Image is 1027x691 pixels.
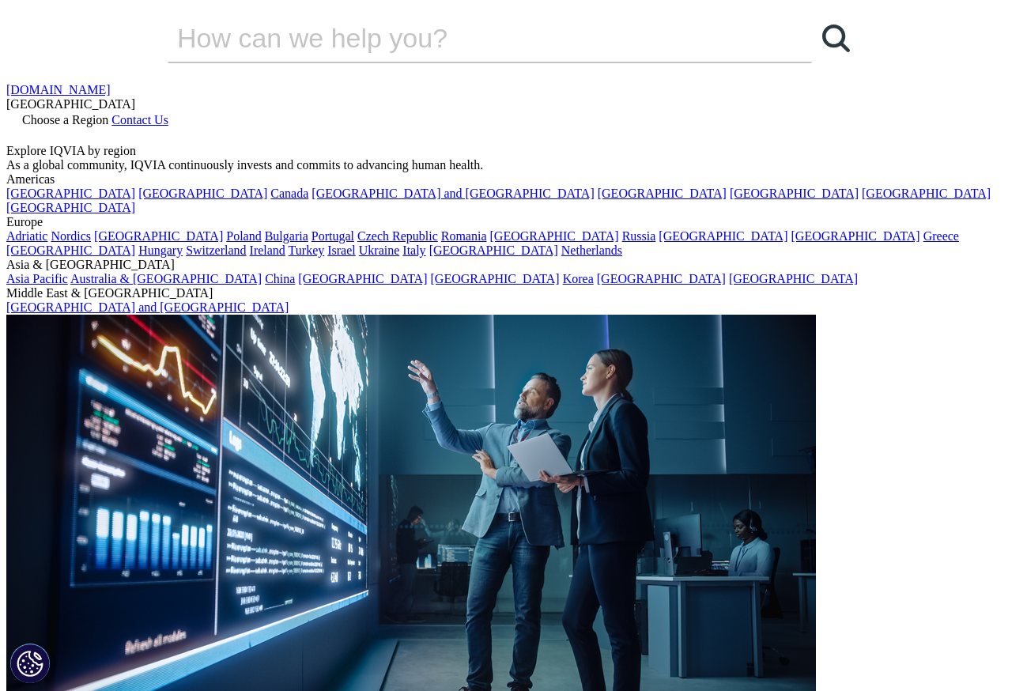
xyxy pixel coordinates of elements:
a: Korea [563,272,594,285]
a: Hungary [138,244,183,257]
div: Europe [6,215,1021,229]
a: Russia [622,229,656,243]
a: Turkey [289,244,325,257]
a: [GEOGRAPHIC_DATA] [6,201,135,214]
a: [GEOGRAPHIC_DATA] and [GEOGRAPHIC_DATA] [311,187,594,200]
a: 検索する [812,14,859,62]
a: [GEOGRAPHIC_DATA] [490,229,619,243]
svg: Search [822,25,850,52]
a: [GEOGRAPHIC_DATA] [6,244,135,257]
a: Romania [441,229,487,243]
a: Australia & [GEOGRAPHIC_DATA] [70,272,262,285]
a: [GEOGRAPHIC_DATA] [862,187,991,200]
a: [GEOGRAPHIC_DATA] [138,187,267,200]
a: Ukraine [359,244,400,257]
a: Israel [327,244,356,257]
div: Asia & [GEOGRAPHIC_DATA] [6,258,1021,272]
a: Bulgaria [265,229,308,243]
div: Americas [6,172,1021,187]
a: [GEOGRAPHIC_DATA] [6,187,135,200]
div: Explore IQVIA by region [6,144,1021,158]
a: Ireland [250,244,285,257]
a: Canada [270,187,308,200]
a: [GEOGRAPHIC_DATA] and [GEOGRAPHIC_DATA] [6,300,289,314]
a: Switzerland [186,244,246,257]
a: Czech Republic [357,229,438,243]
a: Contact Us [111,113,168,126]
a: Portugal [311,229,354,243]
a: [GEOGRAPHIC_DATA] [729,272,858,285]
a: [GEOGRAPHIC_DATA] [429,244,558,257]
a: [GEOGRAPHIC_DATA] [298,272,427,285]
a: Nordics [51,229,91,243]
div: As a global community, IQVIA continuously invests and commits to advancing human health. [6,158,1021,172]
a: Italy [402,244,425,257]
a: [GEOGRAPHIC_DATA] [730,187,859,200]
a: Netherlands [561,244,622,257]
a: Adriatic [6,229,47,243]
a: [GEOGRAPHIC_DATA] [431,272,560,285]
a: [DOMAIN_NAME] [6,83,111,96]
div: [GEOGRAPHIC_DATA] [6,97,1021,111]
a: [GEOGRAPHIC_DATA] [659,229,787,243]
input: 検索する [168,14,767,62]
a: Greece [923,229,959,243]
a: [GEOGRAPHIC_DATA] [94,229,223,243]
button: Cookie 設定 [10,644,50,683]
a: [GEOGRAPHIC_DATA] [597,272,726,285]
a: China [265,272,295,285]
span: Choose a Region [22,113,108,126]
div: Middle East & [GEOGRAPHIC_DATA] [6,286,1021,300]
a: [GEOGRAPHIC_DATA] [791,229,920,243]
a: [GEOGRAPHIC_DATA] [598,187,727,200]
a: Poland [226,229,261,243]
a: Asia Pacific [6,272,68,285]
